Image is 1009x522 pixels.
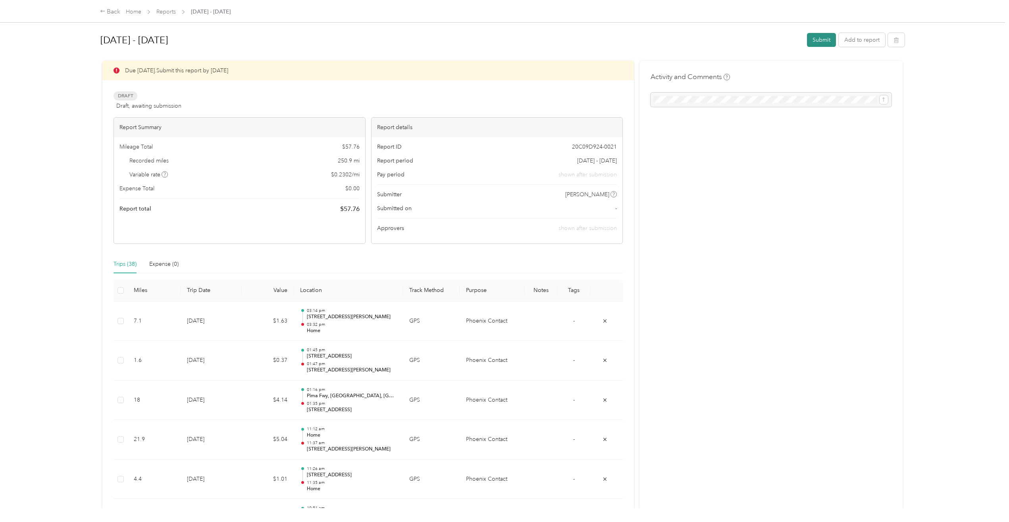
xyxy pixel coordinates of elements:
td: GPS [403,302,460,341]
p: 11:26 am [307,466,397,472]
p: 01:16 pm [307,387,397,392]
div: Back [100,7,121,17]
td: GPS [403,341,460,381]
span: Recorded miles [129,157,169,165]
span: 250.9 mi [338,157,360,165]
p: [STREET_ADDRESS][PERSON_NAME] [307,313,397,321]
span: - [615,204,617,213]
td: Phoenix Contact [460,302,525,341]
div: Expense (0) [149,260,179,269]
p: 11:35 am [307,480,397,485]
span: - [573,476,575,482]
td: $1.63 [242,302,294,341]
p: 11:12 am [307,426,397,432]
span: Submitter [377,190,402,199]
span: Draft [114,91,137,101]
h1: Aug 1 - 31, 2025 [100,31,801,50]
p: [STREET_ADDRESS][PERSON_NAME] [307,367,397,374]
a: Home [126,8,141,15]
td: Phoenix Contact [460,420,525,460]
button: Submit [807,33,836,47]
span: $ 57.76 [340,204,360,214]
div: Trips (38) [114,260,137,269]
th: Trip Date [181,280,242,302]
span: - [573,436,575,443]
span: - [573,317,575,324]
th: Value [242,280,294,302]
span: $ 57.76 [342,143,360,151]
p: Pima Fwy, [GEOGRAPHIC_DATA], [GEOGRAPHIC_DATA], [GEOGRAPHIC_DATA] [307,392,397,400]
iframe: Everlance-gr Chat Button Frame [965,478,1009,522]
span: Report total [119,205,151,213]
td: $0.37 [242,341,294,381]
td: [DATE] [181,341,242,381]
td: 21.9 [127,420,181,460]
p: 10:51 am [307,505,397,511]
p: 03:32 pm [307,322,397,327]
th: Track Method [403,280,460,302]
span: [PERSON_NAME] [565,190,609,199]
th: Miles [127,280,181,302]
p: [STREET_ADDRESS][PERSON_NAME] [307,446,397,453]
p: [STREET_ADDRESS] [307,472,397,479]
span: 20C09D924-0021 [572,143,617,151]
span: Submitted on [377,204,412,213]
span: Report period [377,157,413,165]
th: Location [294,280,402,302]
td: 18 [127,381,181,420]
td: $5.04 [242,420,294,460]
p: Home [307,432,397,439]
button: Add to report [839,33,885,47]
p: [STREET_ADDRESS] [307,353,397,360]
p: Home [307,327,397,334]
span: Mileage Total [119,143,153,151]
p: 01:35 pm [307,401,397,406]
td: [DATE] [181,460,242,499]
h4: Activity and Comments [651,72,730,82]
td: [DATE] [181,420,242,460]
td: Phoenix Contact [460,460,525,499]
td: 7.1 [127,302,181,341]
td: $1.01 [242,460,294,499]
p: 01:47 pm [307,361,397,367]
td: GPS [403,381,460,420]
td: Phoenix Contact [460,381,525,420]
th: Notes [525,280,557,302]
td: [DATE] [181,302,242,341]
th: Tags [558,280,590,302]
p: Home [307,485,397,493]
td: GPS [403,460,460,499]
th: Purpose [460,280,525,302]
a: Reports [156,8,176,15]
span: $ 0.00 [345,184,360,193]
td: GPS [403,420,460,460]
span: Variable rate [129,170,168,179]
td: Phoenix Contact [460,341,525,381]
span: Draft, awaiting submission [116,102,181,110]
div: Due [DATE]. Submit this report by [DATE] [102,61,634,80]
span: Expense Total [119,184,154,193]
span: $ 0.2302 / mi [331,170,360,179]
td: 4.4 [127,460,181,499]
span: shown after submission [558,170,617,179]
span: [DATE] - [DATE] [577,157,617,165]
p: 03:14 pm [307,308,397,313]
div: Report Summary [114,118,365,137]
td: $4.14 [242,381,294,420]
span: - [573,396,575,403]
span: - [573,357,575,363]
span: Report ID [377,143,402,151]
div: Report details [372,118,623,137]
td: [DATE] [181,381,242,420]
span: Pay period [377,170,404,179]
span: shown after submission [558,225,617,232]
span: Approvers [377,224,404,232]
span: [DATE] - [DATE] [191,8,231,16]
p: [STREET_ADDRESS] [307,406,397,414]
p: 11:37 am [307,440,397,446]
td: 1.6 [127,341,181,381]
p: 01:45 pm [307,347,397,353]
